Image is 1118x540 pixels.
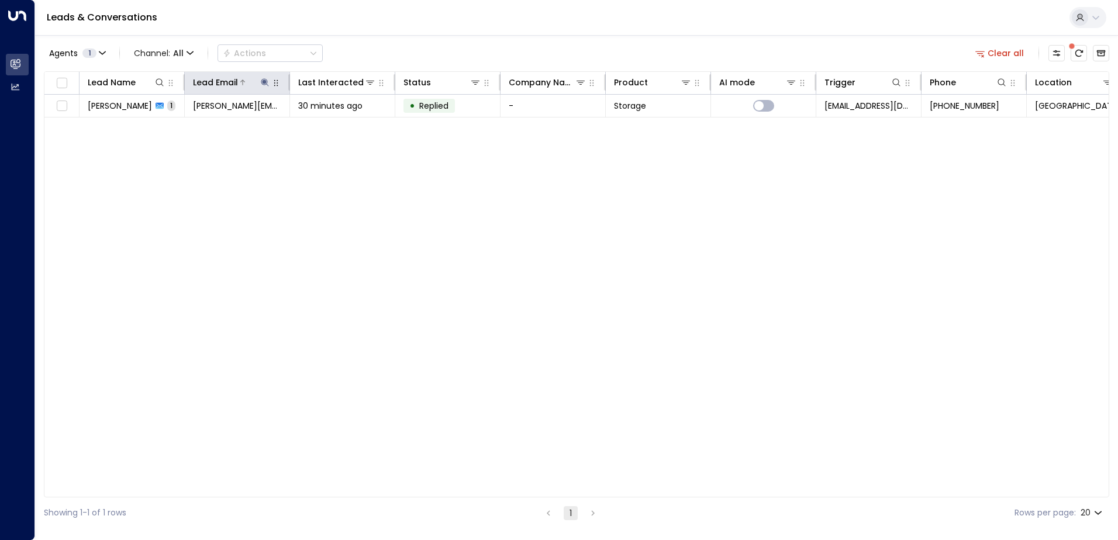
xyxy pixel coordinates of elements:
a: Leads & Conversations [47,11,157,24]
button: Clear all [971,45,1029,61]
td: - [501,95,606,117]
button: page 1 [564,506,578,520]
span: 1 [82,49,96,58]
div: Product [614,75,648,89]
div: • [409,96,415,116]
div: Lead Email [193,75,238,89]
span: J Porter [88,100,152,112]
div: Location [1035,75,1072,89]
div: Location [1035,75,1113,89]
div: Company Name [509,75,575,89]
div: 20 [1081,504,1105,521]
span: porter.joe@gmail.com [193,100,281,112]
div: AI mode [719,75,797,89]
div: Showing 1-1 of 1 rows [44,507,126,519]
div: Company Name [509,75,586,89]
span: Agents [49,49,78,57]
span: 1 [167,101,175,110]
div: Trigger [824,75,902,89]
span: +447748567757 [930,100,999,112]
button: Channel:All [129,45,198,61]
span: 30 minutes ago [298,100,363,112]
div: Lead Name [88,75,165,89]
div: Last Interacted [298,75,376,89]
div: Status [403,75,431,89]
button: Agents1 [44,45,110,61]
button: Actions [218,44,323,62]
span: Storage [614,100,646,112]
div: AI mode [719,75,755,89]
button: Archived Leads [1093,45,1109,61]
div: Lead Email [193,75,271,89]
div: Button group with a nested menu [218,44,323,62]
div: Trigger [824,75,855,89]
div: Phone [930,75,956,89]
span: Toggle select all [54,76,69,91]
div: Actions [223,48,266,58]
span: leads@space-station.co.uk [824,100,913,112]
button: Customize [1048,45,1065,61]
span: All [173,49,184,58]
div: Lead Name [88,75,136,89]
div: Phone [930,75,1007,89]
label: Rows per page: [1015,507,1076,519]
div: Product [614,75,692,89]
span: Channel: [129,45,198,61]
span: There are new threads available. Refresh the grid to view the latest updates. [1071,45,1087,61]
div: Last Interacted [298,75,364,89]
span: Toggle select row [54,99,69,113]
span: Replied [419,100,448,112]
nav: pagination navigation [541,506,601,520]
div: Status [403,75,481,89]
